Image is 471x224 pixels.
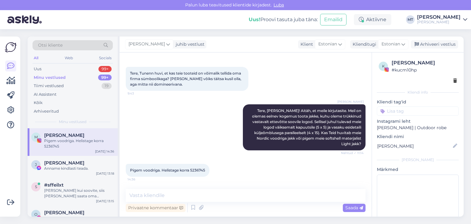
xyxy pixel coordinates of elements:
[417,20,461,25] div: [PERSON_NAME]
[377,99,459,105] p: Kliendi tag'id
[337,99,364,104] span: [PERSON_NAME]
[95,149,114,154] div: [DATE] 14:36
[377,166,459,173] p: Märkmed
[392,59,457,67] div: [PERSON_NAME]
[34,75,66,81] div: Minu vestlused
[101,83,112,89] div: 19
[406,15,415,24] div: MT
[33,54,40,62] div: All
[318,41,337,48] span: Estonian
[377,106,459,116] input: Lisa tag
[59,119,86,125] span: Minu vestlused
[411,40,458,48] div: Arhiveeri vestlus
[34,91,56,98] div: AI Assistent
[298,41,313,48] div: Klient
[381,41,400,48] span: Estonian
[173,41,205,48] div: juhib vestlust
[98,54,113,62] div: Socials
[44,182,63,188] span: #sffeilxt
[417,15,467,25] a: [PERSON_NAME][PERSON_NAME]
[392,67,457,73] div: # kucm10hp
[377,133,459,140] p: Kliendi nimi
[96,199,114,203] div: [DATE] 13:15
[354,14,391,25] div: Aktiivne
[252,108,362,146] span: Tere, [PERSON_NAME]! Aitäh, et meile kirjutasite. Meil on olemas eelnev kogemus toota jakke, kuhu...
[249,16,318,23] div: Proovi tasuta juba täna:
[35,184,37,189] span: s
[377,90,459,95] div: Kliendi info
[63,54,74,62] div: Web
[350,41,376,48] div: Klienditugi
[44,188,114,199] div: [PERSON_NAME] kui soovite, siis [PERSON_NAME] saata oma kontaktandmed, anname Teile siis teada, k...
[249,17,260,22] b: Uus!
[34,83,64,89] div: Tiimi vestlused
[377,118,459,125] p: Instagrami leht
[320,14,347,25] button: Emailid
[382,64,385,68] span: k
[130,168,205,172] span: Pigem voodriga. Helistage korra 5236745
[128,91,151,96] span: 9:43
[34,108,59,114] div: Arhiveeritud
[38,42,63,48] span: Otsi kliente
[377,157,459,163] div: [PERSON_NAME]
[126,204,186,212] div: Privaatne kommentaar
[128,177,151,182] span: 14:36
[35,162,37,167] span: J
[98,75,112,81] div: 99+
[34,212,37,217] span: O
[34,66,41,72] div: Uus
[44,210,84,215] span: Olga Lepaeva
[417,15,461,20] div: [PERSON_NAME]
[34,135,38,139] span: M
[44,133,84,138] span: Marek Reinolt
[34,100,43,106] div: Kõik
[98,66,112,72] div: 99+
[5,41,17,53] img: Askly Logo
[377,143,452,149] input: Lisa nimi
[128,41,165,48] span: [PERSON_NAME]
[130,71,242,87] span: Tere, Tunenn huvi, et kas teie tooteid on võimalik tellida oma firma sümboolikaga? [PERSON_NAME] ...
[377,125,459,131] p: [PERSON_NAME] | Outdoor robe
[44,160,84,166] span: Jane Kodar
[345,205,363,210] span: Saada
[44,166,114,171] div: Anname kindlasti teada.
[341,151,364,155] span: Nähtud ✓ 11:14
[96,171,114,176] div: [DATE] 13:18
[44,138,114,149] div: Pigem voodriga. Helistage korra 5236745
[272,2,286,8] span: Luba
